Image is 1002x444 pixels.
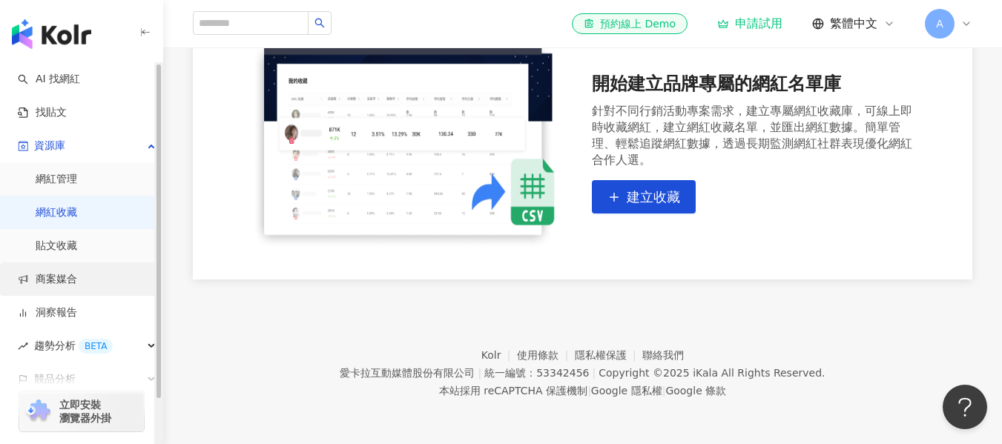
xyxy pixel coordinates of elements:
[18,272,77,287] a: 商案媒合
[12,19,91,49] img: logo
[665,385,726,397] a: Google 條款
[79,339,113,354] div: BETA
[936,16,943,32] span: A
[18,341,28,351] span: rise
[19,391,144,431] a: chrome extension立即安裝 瀏覽器外掛
[584,16,676,31] div: 預約線上 Demo
[943,385,987,429] iframe: Help Scout Beacon - Open
[572,13,688,34] a: 預約線上 Demo
[592,72,914,97] div: 開始建立品牌專屬的網紅名單庫
[662,385,666,397] span: |
[642,349,684,361] a: 聯絡我們
[481,349,517,361] a: Kolr
[591,385,662,397] a: Google 隱私權
[314,18,325,28] span: search
[18,305,77,320] a: 洞察報告
[36,205,77,220] a: 網紅收藏
[59,398,111,425] span: 立即安裝 瀏覽器外掛
[478,367,481,379] span: |
[18,105,67,120] a: 找貼文
[575,349,643,361] a: 隱私權保護
[439,382,726,400] span: 本站採用 reCAPTCHA 保護機制
[592,180,696,213] button: 建立收藏
[627,189,680,205] span: 建立收藏
[252,36,574,250] img: 開始建立品牌專屬的網紅名單庫
[830,16,877,32] span: 繁體中文
[599,367,825,379] div: Copyright © 2025 All Rights Reserved.
[717,16,782,31] a: 申請試用
[517,349,575,361] a: 使用條款
[34,129,65,162] span: 資源庫
[592,367,596,379] span: |
[34,329,113,362] span: 趨勢分析
[693,367,718,379] a: iKala
[484,367,589,379] div: 統一編號：53342456
[592,103,914,168] div: 針對不同行銷活動專案需求，建立專屬網紅收藏庫，可線上即時收藏網紅，建立網紅收藏名單，並匯出網紅數據。簡單管理、輕鬆追蹤網紅數據，透過長期監測網紅社群表現優化網紅合作人選。
[36,172,77,187] a: 網紅管理
[18,72,80,87] a: searchAI 找網紅
[340,367,475,379] div: 愛卡拉互動媒體股份有限公司
[587,385,591,397] span: |
[36,239,77,254] a: 貼文收藏
[24,400,53,423] img: chrome extension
